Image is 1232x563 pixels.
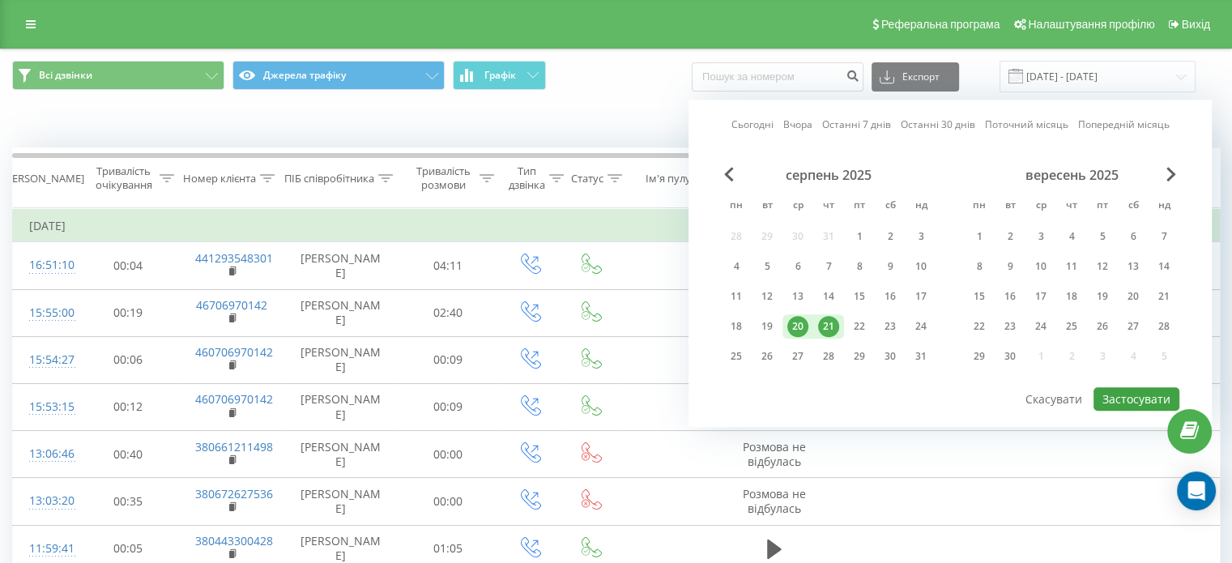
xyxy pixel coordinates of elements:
[692,62,863,92] input: Пошук за номером
[1153,226,1174,247] div: 7
[1056,284,1087,309] div: чт 18 вер 2025 р.
[29,438,62,470] div: 13:06:46
[964,254,995,279] div: пн 8 вер 2025 р.
[1149,314,1179,339] div: нд 28 вер 2025 р.
[721,314,752,339] div: пн 18 серп 2025 р.
[910,226,931,247] div: 3
[782,254,813,279] div: ср 6 серп 2025 р.
[1118,254,1149,279] div: сб 13 вер 2025 р.
[183,172,256,186] div: Номер клієнта
[782,284,813,309] div: ср 13 серп 2025 р.
[844,284,875,309] div: пт 15 серп 2025 р.
[844,314,875,339] div: пт 22 серп 2025 р.
[969,226,990,247] div: 1
[881,18,1000,31] span: Реферальна програма
[875,314,906,339] div: сб 23 серп 2025 р.
[196,297,267,313] a: 46706970142
[411,164,475,192] div: Тривалість розмови
[284,172,374,186] div: ПІБ співробітника
[847,194,872,219] abbr: п’ятниця
[284,336,398,383] td: [PERSON_NAME]
[1092,316,1113,337] div: 26
[1118,314,1149,339] div: сб 27 вер 2025 р.
[1093,387,1179,411] button: Застосувати
[284,242,398,289] td: [PERSON_NAME]
[1149,284,1179,309] div: нд 21 вер 2025 р.
[880,286,901,307] div: 16
[998,194,1022,219] abbr: вівторок
[1152,194,1176,219] abbr: неділя
[1061,286,1082,307] div: 18
[1087,224,1118,249] div: пт 5 вер 2025 р.
[726,256,747,277] div: 4
[1000,316,1021,337] div: 23
[1123,256,1144,277] div: 13
[726,316,747,337] div: 18
[844,254,875,279] div: пт 8 серп 2025 р.
[880,226,901,247] div: 2
[969,256,990,277] div: 8
[1061,226,1082,247] div: 4
[232,61,445,90] button: Джерела трафіку
[757,316,778,337] div: 19
[78,289,179,336] td: 00:19
[284,478,398,525] td: [PERSON_NAME]
[743,439,806,469] span: Розмова не відбулась
[1118,224,1149,249] div: сб 6 вер 2025 р.
[906,344,936,369] div: нд 31 серп 2025 р.
[969,316,990,337] div: 22
[78,383,179,430] td: 00:12
[195,344,273,360] a: 460706970142
[1153,316,1174,337] div: 28
[398,336,499,383] td: 00:09
[964,344,995,369] div: пн 29 вер 2025 р.
[1090,194,1115,219] abbr: п’ятниця
[910,316,931,337] div: 24
[880,346,901,367] div: 30
[1025,314,1056,339] div: ср 24 вер 2025 р.
[813,314,844,339] div: чт 21 серп 2025 р.
[1061,316,1082,337] div: 25
[849,286,870,307] div: 15
[757,286,778,307] div: 12
[731,117,774,133] a: Сьогодні
[1087,284,1118,309] div: пт 19 вер 2025 р.
[818,316,839,337] div: 21
[2,172,84,186] div: [PERSON_NAME]
[12,61,224,90] button: Всі дзвінки
[29,485,62,517] div: 13:03:20
[78,431,179,478] td: 00:40
[284,289,398,336] td: [PERSON_NAME]
[398,383,499,430] td: 00:09
[398,242,499,289] td: 04:11
[1030,316,1051,337] div: 24
[878,194,902,219] abbr: субота
[964,314,995,339] div: пн 22 вер 2025 р.
[906,284,936,309] div: нд 17 серп 2025 р.
[1092,286,1113,307] div: 19
[782,344,813,369] div: ср 27 серп 2025 р.
[195,533,273,548] a: 380443300428
[1092,256,1113,277] div: 12
[1030,226,1051,247] div: 3
[901,117,975,133] a: Останні 30 днів
[1025,284,1056,309] div: ср 17 вер 2025 р.
[78,478,179,525] td: 00:35
[787,316,808,337] div: 20
[1030,256,1051,277] div: 10
[985,117,1068,133] a: Поточний місяць
[453,61,546,90] button: Графік
[721,254,752,279] div: пн 4 серп 2025 р.
[995,224,1025,249] div: вт 2 вер 2025 р.
[752,254,782,279] div: вт 5 серп 2025 р.
[78,336,179,383] td: 00:06
[1030,286,1051,307] div: 17
[509,164,545,192] div: Тип дзвінка
[1092,226,1113,247] div: 5
[284,431,398,478] td: [PERSON_NAME]
[29,344,62,376] div: 15:54:27
[969,286,990,307] div: 15
[752,284,782,309] div: вт 12 серп 2025 р.
[398,431,499,478] td: 00:00
[813,284,844,309] div: чт 14 серп 2025 р.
